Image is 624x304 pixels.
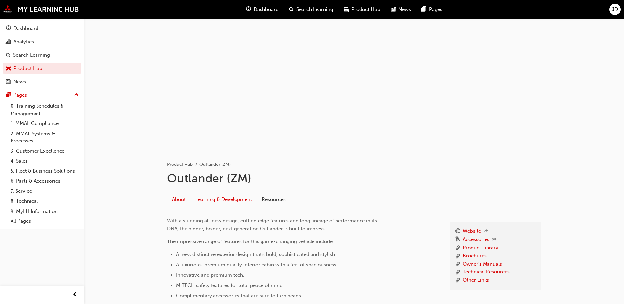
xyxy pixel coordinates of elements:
[609,4,621,15] button: JD
[463,276,489,285] a: Other Links
[492,237,497,243] span: outbound-icon
[416,3,448,16] a: pages-iconPages
[351,6,380,13] span: Product Hub
[176,272,244,278] span: Innovative and premium tech.
[3,63,81,75] a: Product Hub
[386,3,416,16] a: news-iconNews
[284,3,338,16] a: search-iconSearch Learning
[176,262,337,267] span: A luxurious, premium quality interior cabin with a feel of spaciousness.
[8,166,81,176] a: 5. Fleet & Business Solutions
[8,156,81,166] a: 4. Sales
[455,268,460,276] span: link-icon
[8,146,81,156] a: 3. Customer Excellence
[429,6,442,13] span: Pages
[6,79,11,85] span: news-icon
[167,193,190,206] a: About
[254,6,279,13] span: Dashboard
[167,239,334,244] span: The impressive range of features for this game-changing vehicle include:
[3,36,81,48] a: Analytics
[463,260,502,268] a: Owner's Manuals
[8,176,81,186] a: 6. Parts & Accessories
[167,218,378,232] span: With a stunning all-new design, cutting edge features and long lineage of performance in its DNA,...
[6,92,11,98] span: pages-icon
[74,91,79,99] span: up-icon
[176,293,302,299] span: Complimentary accessories that are sure to turn heads.
[190,193,257,206] a: Learning & Development
[463,236,489,244] a: Accessories
[6,26,11,32] span: guage-icon
[6,66,11,72] span: car-icon
[296,6,333,13] span: Search Learning
[455,244,460,252] span: link-icon
[455,276,460,285] span: link-icon
[455,236,460,244] span: keys-icon
[3,49,81,61] a: Search Learning
[13,78,26,86] div: News
[421,5,426,13] span: pages-icon
[463,244,498,252] a: Product Library
[13,38,34,46] div: Analytics
[3,76,81,88] a: News
[338,3,386,16] a: car-iconProduct Hub
[8,216,81,226] a: All Pages
[455,227,460,236] span: www-icon
[398,6,411,13] span: News
[3,22,81,35] a: Dashboard
[72,291,77,299] span: prev-icon
[167,171,541,186] h1: Outlander (ZM)
[241,3,284,16] a: guage-iconDashboard
[8,101,81,118] a: 0. Training Schedules & Management
[13,91,27,99] div: Pages
[8,186,81,196] a: 7. Service
[3,5,79,13] img: mmal
[167,162,193,167] a: Product Hub
[6,52,11,58] span: search-icon
[463,227,481,236] a: Website
[6,39,11,45] span: chart-icon
[455,252,460,260] span: link-icon
[8,118,81,129] a: 1. MMAL Compliance
[199,161,231,168] li: Outlander (ZM)
[3,89,81,101] button: Pages
[3,21,81,89] button: DashboardAnalyticsSearch LearningProduct HubNews
[463,268,510,276] a: Technical Resources
[391,5,396,13] span: news-icon
[257,193,290,206] a: Resources
[612,6,618,13] span: JD
[176,282,284,288] span: MiTECH safety features for total peace of mind.
[455,260,460,268] span: link-icon
[13,25,38,32] div: Dashboard
[13,51,50,59] div: Search Learning
[176,251,336,257] span: A new, distinctive exterior design that's bold, sophisticated and stylish.
[344,5,349,13] span: car-icon
[289,5,294,13] span: search-icon
[463,252,487,260] a: Brochures
[8,206,81,216] a: 9. MyLH Information
[8,129,81,146] a: 2. MMAL Systems & Processes
[8,196,81,206] a: 8. Technical
[484,229,488,235] span: outbound-icon
[246,5,251,13] span: guage-icon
